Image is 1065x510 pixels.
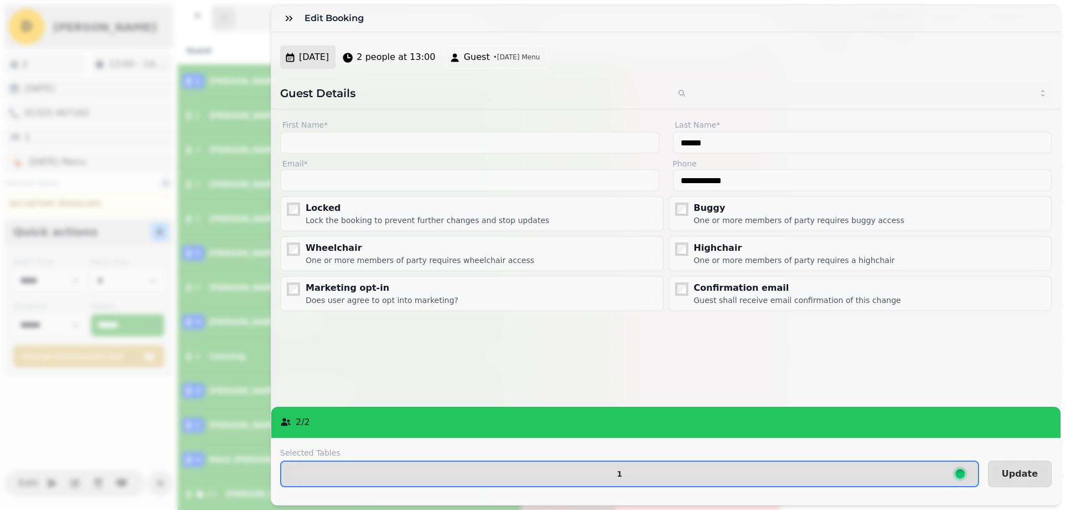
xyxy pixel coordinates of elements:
[694,215,905,226] div: One or more members of party requires buggy access
[296,416,310,429] p: 2 / 2
[357,51,435,64] span: 2 people at 13:00
[988,461,1052,487] button: Update
[306,255,534,266] div: One or more members of party requires wheelchair access
[280,158,660,169] label: Email*
[306,281,458,295] div: Marketing opt-in
[694,295,901,306] div: Guest shall receive email confirmation of this change
[493,53,540,62] span: • [DATE] Menu
[306,241,534,255] div: Wheelchair
[280,118,660,132] label: First Name*
[280,461,979,487] button: 1
[305,12,368,25] h3: Edit Booking
[673,158,1052,169] label: Phone
[280,85,662,101] h2: Guest Details
[1002,469,1038,478] span: Update
[464,51,490,64] span: Guest
[694,201,905,215] div: Buggy
[280,447,979,458] label: Selected Tables
[299,51,329,64] span: [DATE]
[694,281,901,295] div: Confirmation email
[694,241,895,255] div: Highchair
[694,255,895,266] div: One or more members of party requires a highchair
[673,118,1052,132] label: Last Name*
[306,215,549,226] div: Lock the booking to prevent further changes and stop updates
[306,201,549,215] div: Locked
[306,295,458,306] div: Does user agree to opt into marketing?
[617,470,622,478] p: 1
